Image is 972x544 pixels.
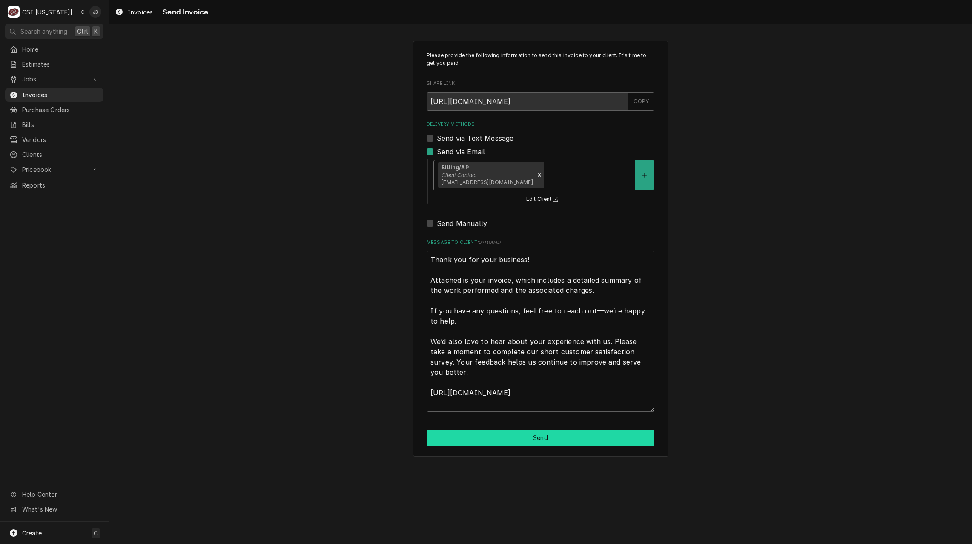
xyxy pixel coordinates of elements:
[94,529,98,538] span: C
[5,178,103,192] a: Reports
[89,6,101,18] div: Joshua Bennett's Avatar
[22,45,99,54] span: Home
[22,181,99,190] span: Reports
[5,103,103,117] a: Purchase Orders
[5,88,103,102] a: Invoices
[5,42,103,56] a: Home
[22,165,86,174] span: Pricebook
[77,27,88,36] span: Ctrl
[5,24,103,39] button: Search anythingCtrlK
[5,148,103,162] a: Clients
[535,162,544,188] div: Remove [object Object]
[20,27,67,36] span: Search anything
[5,57,103,71] a: Estimates
[5,133,103,147] a: Vendors
[427,430,654,446] div: Button Group Row
[427,239,654,412] div: Message to Client
[160,6,208,18] span: Send Invoice
[427,121,654,229] div: Delivery Methods
[437,133,513,143] label: Send via Text Message
[22,530,42,537] span: Create
[437,218,487,229] label: Send Manually
[427,251,654,412] textarea: Thank you for your business! Attached is your invoice, which includes a detailed summary of the w...
[22,505,98,514] span: What's New
[5,72,103,86] a: Go to Jobs
[442,164,469,171] strong: Billing/AP
[427,239,654,246] label: Message to Client
[8,6,20,18] div: CSI Kansas City's Avatar
[128,8,153,17] span: Invoices
[22,490,98,499] span: Help Center
[427,52,654,412] div: Invoice Send Form
[628,92,654,111] button: COPY
[437,147,485,157] label: Send via Email
[94,27,98,36] span: K
[427,80,654,110] div: Share Link
[442,172,477,178] em: Client Contact
[22,120,99,129] span: Bills
[22,75,86,84] span: Jobs
[427,52,654,67] p: Please provide the following information to send this invoice to your client. It's time to get yo...
[22,90,99,99] span: Invoices
[5,162,103,177] a: Go to Pricebook
[22,105,99,114] span: Purchase Orders
[5,502,103,516] a: Go to What's New
[427,80,654,87] label: Share Link
[22,150,99,159] span: Clients
[22,60,99,69] span: Estimates
[427,121,654,128] label: Delivery Methods
[89,6,101,18] div: JB
[525,194,562,205] button: Edit Client
[477,240,501,245] span: ( optional )
[413,41,668,457] div: Invoice Send
[112,5,156,19] a: Invoices
[642,172,647,178] svg: Create New Contact
[22,135,99,144] span: Vendors
[442,179,533,185] span: [EMAIL_ADDRESS][DOMAIN_NAME]
[22,8,78,17] div: CSI [US_STATE][GEOGRAPHIC_DATA]
[5,118,103,132] a: Bills
[8,6,20,18] div: C
[635,160,653,190] button: Create New Contact
[5,487,103,501] a: Go to Help Center
[427,430,654,446] button: Send
[427,430,654,446] div: Button Group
